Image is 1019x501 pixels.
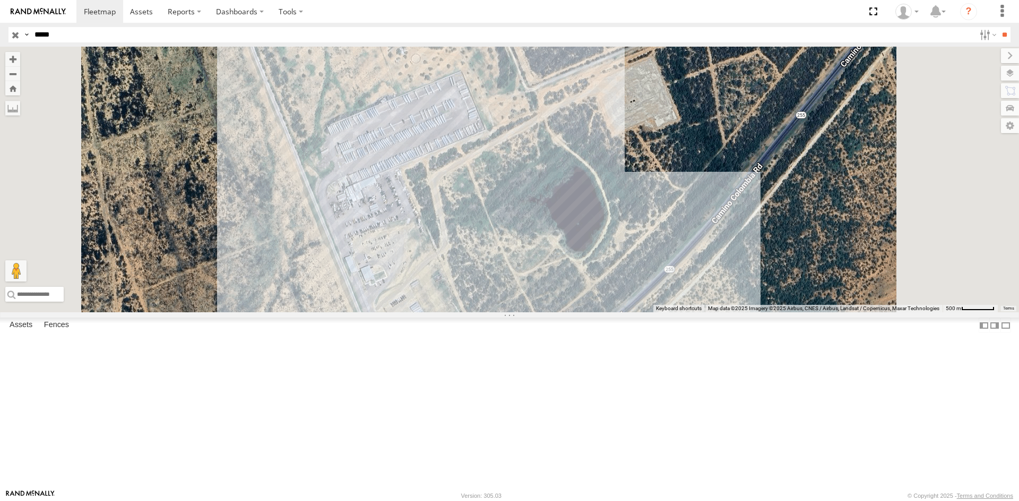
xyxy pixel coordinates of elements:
[979,318,989,333] label: Dock Summary Table to the Left
[6,490,55,501] a: Visit our Website
[5,66,20,81] button: Zoom out
[989,318,1000,333] label: Dock Summary Table to the Right
[656,305,702,312] button: Keyboard shortcuts
[908,493,1013,499] div: © Copyright 2025 -
[892,4,922,20] div: Ryan Roxas
[957,493,1013,499] a: Terms and Conditions
[5,52,20,66] button: Zoom in
[39,318,74,333] label: Fences
[4,318,38,333] label: Assets
[946,305,961,311] span: 500 m
[5,260,27,282] button: Drag Pegman onto the map to open Street View
[5,101,20,116] label: Measure
[1003,306,1014,311] a: Terms
[22,27,31,42] label: Search Query
[943,305,998,312] button: Map Scale: 500 m per 59 pixels
[461,493,502,499] div: Version: 305.03
[1000,318,1011,333] label: Hide Summary Table
[5,81,20,95] button: Zoom Home
[11,8,66,15] img: rand-logo.svg
[960,3,977,20] i: ?
[708,305,939,311] span: Map data ©2025 Imagery ©2025 Airbus, CNES / Airbus, Landsat / Copernicus, Maxar Technologies
[975,27,998,42] label: Search Filter Options
[1001,118,1019,133] label: Map Settings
